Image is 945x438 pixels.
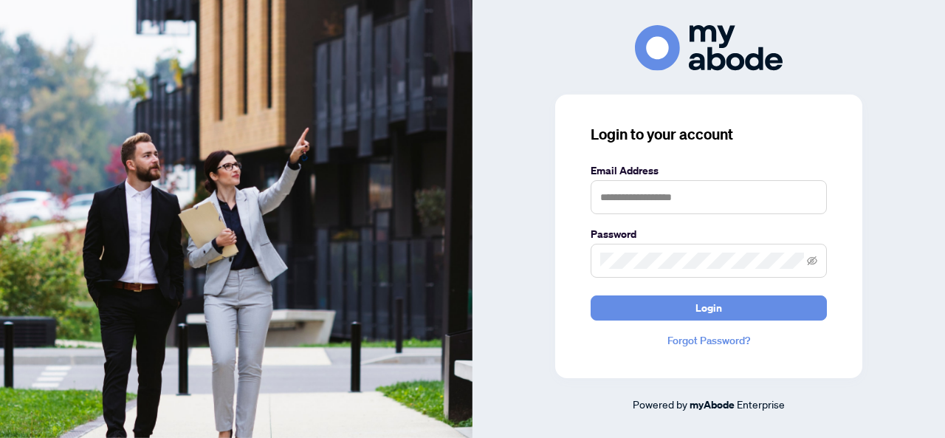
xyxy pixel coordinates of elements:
label: Password [591,226,827,242]
span: eye-invisible [807,256,817,266]
a: Forgot Password? [591,332,827,349]
span: Powered by [633,397,687,411]
span: Enterprise [737,397,785,411]
span: Login [695,296,722,320]
img: ma-logo [635,25,783,70]
label: Email Address [591,162,827,179]
a: myAbode [690,397,735,413]
h3: Login to your account [591,124,827,145]
button: Login [591,295,827,321]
